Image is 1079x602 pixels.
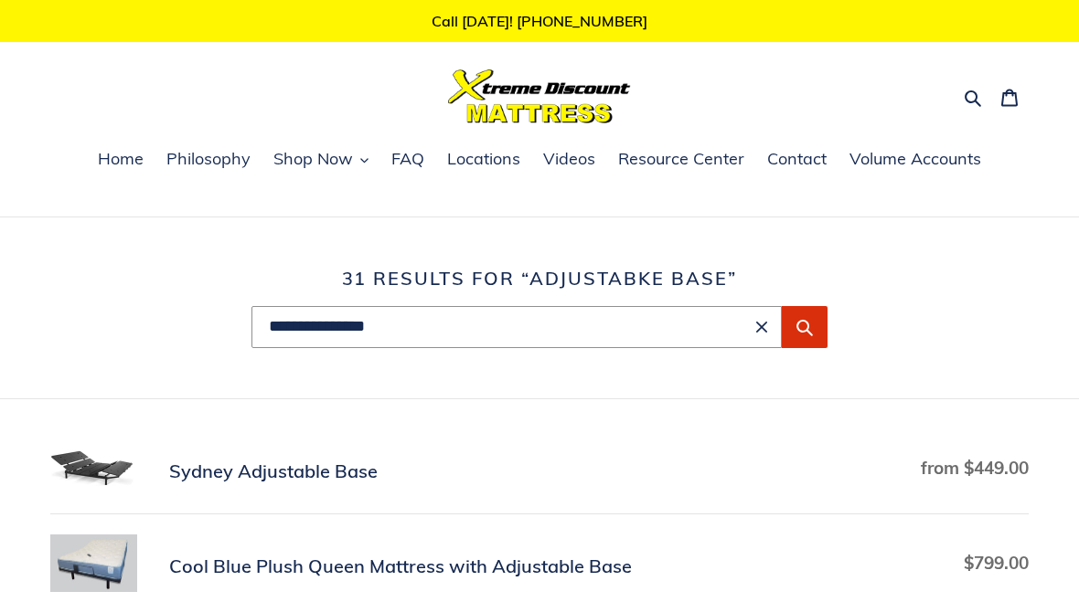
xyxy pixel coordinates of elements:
[782,306,828,348] button: Submit
[382,146,433,174] a: FAQ
[166,148,251,170] span: Philosophy
[264,146,378,174] button: Shop Now
[840,146,990,174] a: Volume Accounts
[273,148,353,170] span: Shop Now
[89,146,153,174] a: Home
[98,148,144,170] span: Home
[50,449,1029,493] a: Sydney Adjustable Base
[609,146,753,174] a: Resource Center
[447,148,520,170] span: Locations
[543,148,595,170] span: Videos
[767,148,827,170] span: Contact
[438,146,529,174] a: Locations
[251,306,782,348] input: Search
[534,146,604,174] a: Videos
[758,146,836,174] a: Contact
[849,148,981,170] span: Volume Accounts
[751,316,773,338] button: Clear search term
[157,146,260,174] a: Philosophy
[448,69,631,123] img: Xtreme Discount Mattress
[50,268,1029,290] h1: 31 results for “adjustabke base”
[50,534,1029,599] a: Cool Blue Plush Queen Mattress with Adjustable Base
[618,148,744,170] span: Resource Center
[391,148,424,170] span: FAQ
